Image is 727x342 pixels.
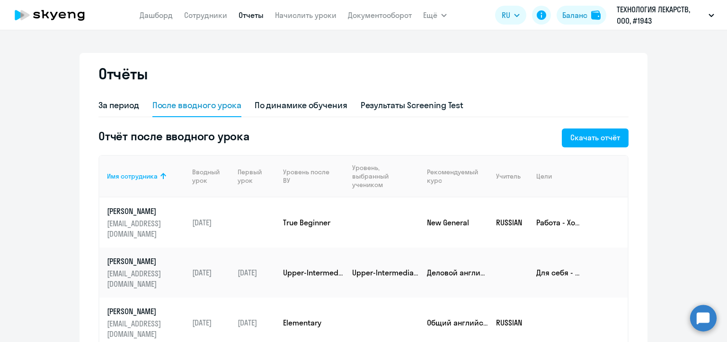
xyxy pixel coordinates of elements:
div: Рекомендуемый курс [427,168,481,185]
button: Балансbalance [557,6,606,25]
td: Upper-Intermediate [275,248,345,298]
div: Баланс [562,9,587,21]
p: [PERSON_NAME] [107,256,185,266]
div: После вводного урока [152,99,241,111]
div: Уровень после ВУ [283,168,345,185]
a: Документооборот [348,10,412,20]
div: Имя сотрудника [107,172,158,180]
p: [PERSON_NAME] [107,306,185,316]
span: RU [502,9,510,21]
div: Уровень, выбранный учеником [352,163,413,189]
div: Имя сотрудника [107,172,185,180]
a: [PERSON_NAME][EMAIL_ADDRESS][DOMAIN_NAME] [107,206,185,239]
p: [DATE] [238,317,275,328]
p: [PERSON_NAME] [107,206,185,216]
p: Общий английский [427,317,488,328]
img: balance [591,10,601,20]
button: RU [495,6,526,25]
div: Первый урок [238,168,268,185]
a: Дашборд [140,10,173,20]
p: [DATE] [192,317,230,328]
p: [DATE] [192,217,230,228]
p: Для себя - Фильмы и сериалы в оригинале, понимать тексты и смысл любимых песен; Для себя - самора... [536,267,581,278]
td: RUSSIAN [488,197,529,248]
td: Upper-Intermediate [345,248,419,298]
div: Учитель [496,172,521,180]
p: [EMAIL_ADDRESS][DOMAIN_NAME] [107,318,185,339]
div: Рекомендуемый курс [427,168,488,185]
div: За период [98,99,139,111]
div: Цели [536,172,620,180]
h5: Отчёт после вводного урока [98,128,249,144]
p: ТЕХНОЛОГИЯ ЛЕКАРСТВ, ООО, #1943 [617,4,705,26]
h2: Отчёты [98,64,148,83]
a: Сотрудники [184,10,227,20]
p: [EMAIL_ADDRESS][DOMAIN_NAME] [107,218,185,239]
div: Вводный урок [192,168,230,185]
div: Учитель [496,172,529,180]
p: [DATE] [192,267,230,278]
div: Первый урок [238,168,275,185]
div: Скачать отчёт [570,132,620,143]
div: По динамике обучения [255,99,347,111]
p: New General [427,217,488,228]
div: Результаты Screening Test [361,99,464,111]
a: Начислить уроки [275,10,337,20]
div: Уровень, выбранный учеником [352,163,419,189]
td: True Beginner [275,197,345,248]
button: ТЕХНОЛОГИЯ ЛЕКАРСТВ, ООО, #1943 [612,4,719,26]
a: [PERSON_NAME][EMAIL_ADDRESS][DOMAIN_NAME] [107,256,185,289]
p: Деловой английский [427,267,488,278]
a: [PERSON_NAME][EMAIL_ADDRESS][DOMAIN_NAME] [107,306,185,339]
p: [DATE] [238,267,275,278]
span: Ещё [423,9,437,21]
div: Вводный урок [192,168,223,185]
button: Скачать отчёт [562,128,629,147]
a: Отчеты [239,10,264,20]
div: Цели [536,172,552,180]
p: [EMAIL_ADDRESS][DOMAIN_NAME] [107,268,185,289]
div: Уровень после ВУ [283,168,336,185]
button: Ещё [423,6,447,25]
p: Работа - Хочется свободно и легко общаться с коллегами из разных стран; Путешествия - Общаться с ... [536,217,581,228]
